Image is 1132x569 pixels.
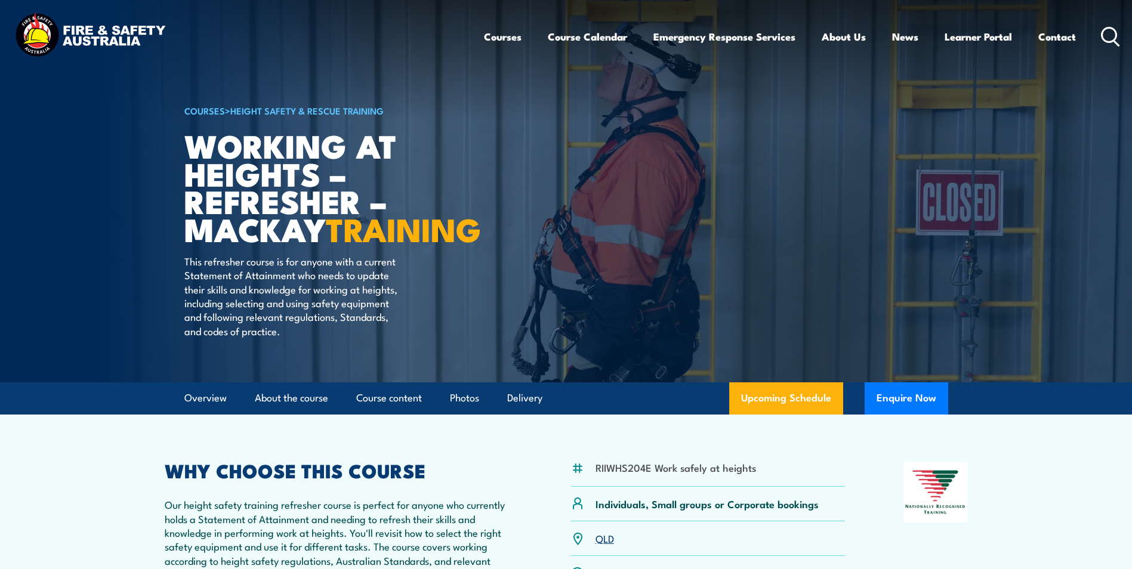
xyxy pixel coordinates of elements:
a: Overview [184,382,227,414]
a: COURSES [184,104,225,117]
a: Course content [356,382,422,414]
a: Photos [450,382,479,414]
h6: > [184,103,479,117]
li: RIIWHS204E Work safely at heights [596,460,756,474]
button: Enquire Now [865,382,948,415]
a: About Us [822,21,866,52]
a: About the course [255,382,328,414]
h2: WHY CHOOSE THIS COURSE [165,462,513,478]
strong: TRAINING [326,203,481,253]
a: Contact [1038,21,1076,52]
p: Individuals, Small groups or Corporate bookings [596,497,819,511]
a: Upcoming Schedule [729,382,843,415]
a: Delivery [507,382,542,414]
a: Height Safety & Rescue Training [230,104,384,117]
a: News [892,21,918,52]
h1: Working at heights – refresher – Mackay [184,131,479,243]
a: Courses [484,21,522,52]
a: Learner Portal [945,21,1012,52]
img: Nationally Recognised Training logo. [903,462,968,522]
a: Course Calendar [548,21,627,52]
a: QLD [596,531,614,545]
p: This refresher course is for anyone with a current Statement of Attainment who needs to update th... [184,254,402,338]
a: Emergency Response Services [653,21,795,52]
